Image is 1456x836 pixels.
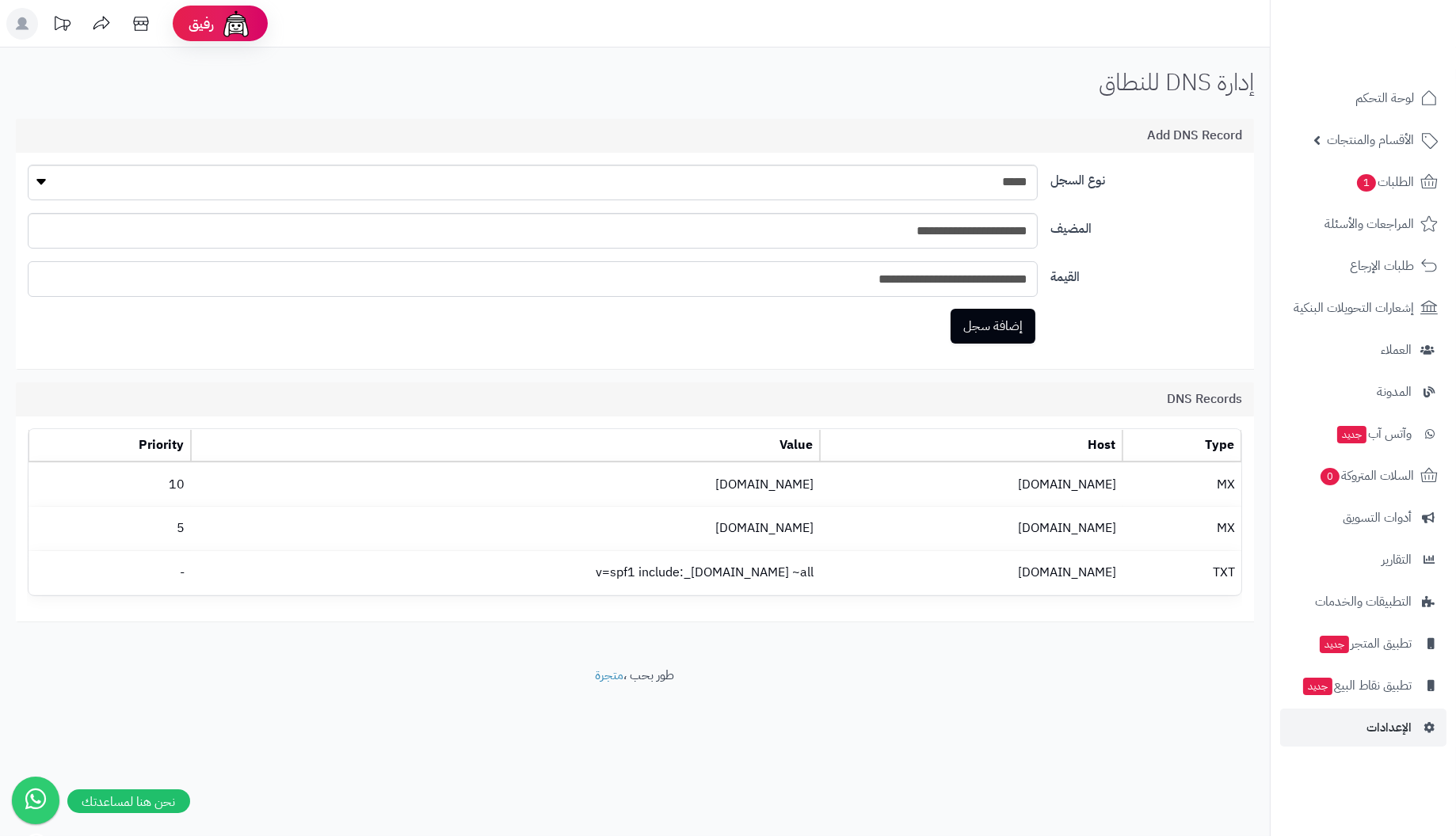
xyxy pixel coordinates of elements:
span: وآتس آب [1336,423,1412,445]
a: متجرة [596,666,624,685]
span: تطبيق المتجر [1318,633,1412,655]
a: السلات المتروكة0 [1280,457,1446,495]
a: طلبات الإرجاع [1280,247,1446,285]
img: logo-2.png [1348,43,1441,76]
h3: Add DNS Record [1147,129,1242,143]
td: TXT [1122,551,1241,595]
td: MX [1122,507,1241,550]
span: المدونة [1377,381,1412,403]
a: تحديثات المنصة [42,8,82,44]
th: Host [820,430,1122,462]
span: رفيق [189,14,214,33]
span: الطلبات [1355,171,1414,193]
a: تطبيق المتجرجديد [1280,625,1446,663]
span: إشعارات التحويلات البنكية [1294,297,1414,319]
a: لوحة التحكم [1280,79,1446,117]
a: التقارير [1280,541,1446,579]
span: طلبات الإرجاع [1350,255,1414,277]
td: [DOMAIN_NAME] [820,463,1122,507]
a: الطلبات1 [1280,163,1446,201]
span: 1 [1357,174,1376,192]
label: المضيف [1044,213,1248,238]
span: المراجعات والأسئلة [1325,213,1414,235]
span: التقارير [1382,549,1412,571]
span: السلات المتروكة [1319,465,1414,487]
td: MX [1122,463,1241,507]
a: التطبيقات والخدمات [1280,583,1446,621]
span: جديد [1303,678,1332,695]
span: الإعدادات [1366,716,1412,739]
label: القيمة [1044,261,1248,287]
th: Value [191,430,820,462]
span: التطبيقات والخدمات [1315,591,1412,613]
a: أدوات التسويق [1280,499,1446,537]
td: 5 [29,507,191,550]
td: [DOMAIN_NAME] [191,507,820,550]
button: إضافة سجل [951,309,1035,344]
td: - [29,551,191,595]
span: جديد [1320,636,1349,653]
span: أدوات التسويق [1343,507,1412,529]
th: Type [1122,430,1241,462]
span: العملاء [1381,339,1412,361]
a: تطبيق نقاط البيعجديد [1280,667,1446,705]
span: 0 [1321,468,1340,485]
a: وآتس آبجديد [1280,415,1446,453]
span: جديد [1337,426,1366,443]
td: [DOMAIN_NAME] [820,507,1122,550]
td: 10 [29,463,191,507]
td: [DOMAIN_NAME] [820,551,1122,595]
th: Priority [29,430,191,462]
td: v=spf1 include:_[DOMAIN_NAME] ~all [191,551,820,595]
span: لوحة التحكم [1355,87,1414,109]
img: ai-face.png [220,8,252,40]
a: المراجعات والأسئلة [1280,205,1446,243]
h3: DNS Records [1167,393,1242,407]
a: إشعارات التحويلات البنكية [1280,289,1446,327]
h1: إدارة DNS للنطاق [1099,69,1254,95]
td: [DOMAIN_NAME] [191,463,820,507]
label: نوع السجل [1044,165,1248,190]
a: المدونة [1280,373,1446,411]
span: تطبيق نقاط البيع [1302,674,1412,697]
span: الأقسام والمنتجات [1327,129,1414,151]
a: الإعدادات [1280,709,1446,747]
a: العملاء [1280,331,1446,369]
